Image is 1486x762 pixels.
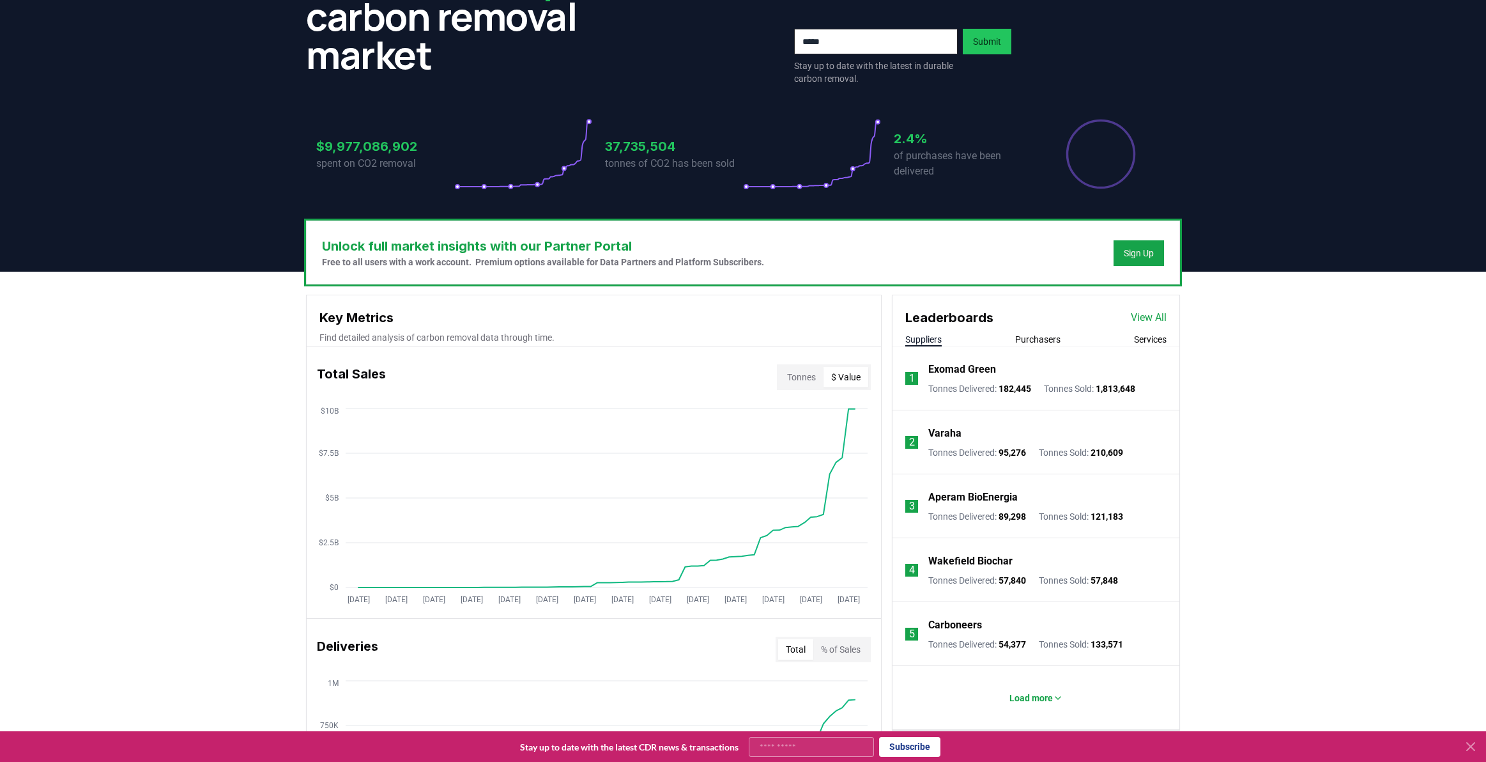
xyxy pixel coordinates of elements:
[999,575,1026,586] span: 57,840
[1039,638,1123,651] p: Tonnes Sold :
[963,29,1011,54] button: Submit
[649,595,671,604] tspan: [DATE]
[1015,333,1061,346] button: Purchasers
[1091,447,1123,458] span: 210,609
[928,426,961,441] a: Varaha
[909,371,915,386] p: 1
[1114,240,1164,266] button: Sign Up
[605,156,743,171] p: tonnes of CO2 has been sold
[928,446,1026,459] p: Tonnes Delivered :
[317,364,386,390] h3: Total Sales
[778,639,813,660] button: Total
[385,595,408,604] tspan: [DATE]
[1044,382,1135,395] p: Tonnes Sold :
[319,308,868,327] h3: Key Metrics
[928,618,982,633] a: Carboneers
[348,595,370,604] tspan: [DATE]
[909,563,915,578] p: 4
[928,510,1026,523] p: Tonnes Delivered :
[574,595,596,604] tspan: [DATE]
[1039,510,1123,523] p: Tonnes Sold :
[316,137,454,156] h3: $9,977,086,902
[928,638,1026,651] p: Tonnes Delivered :
[928,554,1013,569] a: Wakefield Biochar
[909,626,915,642] p: 5
[800,595,822,604] tspan: [DATE]
[794,59,958,85] p: Stay up to date with the latest in durable carbon removal.
[1134,333,1167,346] button: Services
[823,367,868,387] button: $ Value
[1096,384,1135,394] span: 1,813,648
[423,595,445,604] tspan: [DATE]
[928,490,1018,505] a: Aperam BioEnergia
[999,685,1073,711] button: Load more
[894,148,1032,179] p: of purchases have been delivered
[1009,692,1053,704] p: Load more
[928,362,996,377] a: Exomad Green
[999,384,1031,394] span: 182,445
[928,382,1031,395] p: Tonnes Delivered :
[498,595,521,604] tspan: [DATE]
[1039,446,1123,459] p: Tonnes Sold :
[999,447,1026,458] span: 95,276
[536,595,558,604] tspan: [DATE]
[611,595,634,604] tspan: [DATE]
[1091,639,1123,649] span: 133,571
[320,721,339,730] tspan: 750K
[999,639,1026,649] span: 54,377
[317,637,378,662] h3: Deliveries
[687,595,709,604] tspan: [DATE]
[905,308,993,327] h3: Leaderboards
[905,333,942,346] button: Suppliers
[1091,575,1118,586] span: 57,848
[319,538,339,547] tspan: $2.5B
[322,256,764,268] p: Free to all users with a work account. Premium options available for Data Partners and Platform S...
[762,595,785,604] tspan: [DATE]
[813,639,868,660] button: % of Sales
[928,574,1026,587] p: Tonnes Delivered :
[605,137,743,156] h3: 37,735,504
[909,499,915,514] p: 3
[999,511,1026,522] span: 89,298
[319,331,868,344] p: Find detailed analysis of carbon removal data through time.
[1039,574,1118,587] p: Tonnes Sold :
[316,156,454,171] p: spent on CO2 removal
[838,595,860,604] tspan: [DATE]
[328,679,339,688] tspan: 1M
[325,494,339,502] tspan: $5B
[1065,118,1137,190] div: Percentage of sales delivered
[894,129,1032,148] h3: 2.4%
[1131,310,1167,325] a: View All
[1091,511,1123,522] span: 121,183
[330,583,339,592] tspan: $0
[909,435,915,450] p: 2
[461,595,483,604] tspan: [DATE]
[724,595,747,604] tspan: [DATE]
[319,449,339,458] tspan: $7.5B
[779,367,823,387] button: Tonnes
[1124,247,1154,260] a: Sign Up
[322,237,764,256] h3: Unlock full market insights with our Partner Portal
[321,407,339,416] tspan: $10B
